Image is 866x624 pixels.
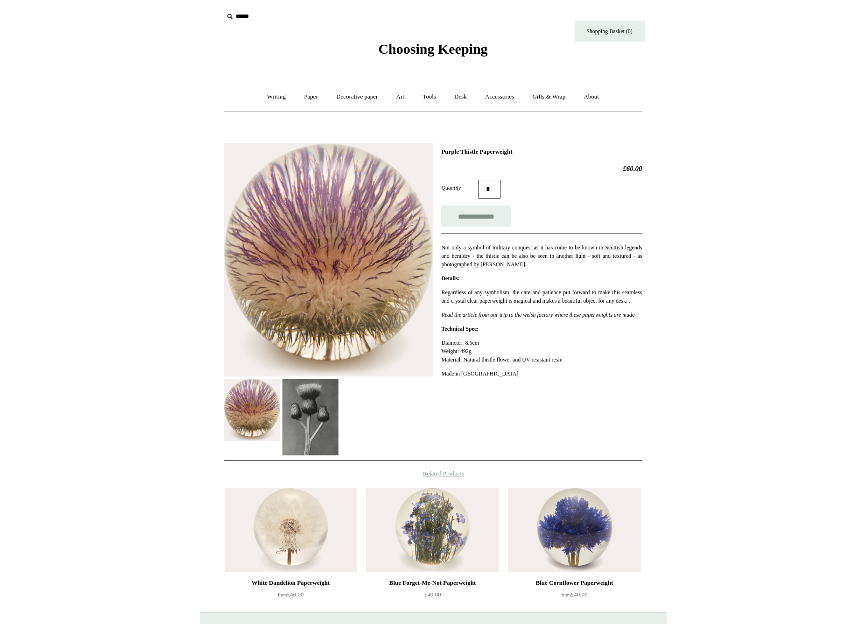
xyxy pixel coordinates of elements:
strong: Technical Spec: [441,326,479,332]
h2: £60.00 [441,164,642,173]
span: £40.00 [424,591,441,598]
a: Desk [446,85,475,109]
img: Purple Thistle Paperweight [224,143,433,376]
h4: Related Products [200,470,667,477]
a: Art [388,85,413,109]
img: Blue Cornflower Paperweight [508,488,641,572]
img: Purple Thistle Paperweight [224,379,280,441]
h1: Purple Thistle Paperweight [441,148,642,156]
p: Diameter: 8.5cm Weight: 492g Material: Natural thistle flower and UV resistant resin [441,339,642,364]
a: Decorative paper [328,85,386,109]
a: Gifts & Wrap [524,85,574,109]
p: Made in [GEOGRAPHIC_DATA] [441,369,642,378]
img: Purple Thistle Paperweight [282,379,338,455]
a: Shopping Basket (0) [575,21,645,42]
a: White Dandelion Paperweight from£40.00 [225,577,357,616]
span: from [562,592,571,597]
a: White Dandelion Paperweight White Dandelion Paperweight [225,488,357,572]
em: Read the article from our trip to the welsh factory where these paperweights are made [441,312,634,318]
a: About [575,85,607,109]
a: Blue Cornflower Paperweight from£40.00 [508,577,641,616]
span: £40.00 [562,591,588,598]
a: Blue Forget-Me-Not Paperweight Blue Forget-Me-Not Paperweight [366,488,499,572]
img: White Dandelion Paperweight [225,488,357,572]
div: White Dandelion Paperweight [227,577,355,589]
div: Blue Forget-Me-Not Paperweight [368,577,496,589]
div: Blue Cornflower Paperweight [510,577,638,589]
strong: Details: [441,275,459,282]
p: Regardless of any symbolism, the care and patience put forward to make this seamless and crystal ... [441,288,642,305]
img: Blue Forget-Me-Not Paperweight [366,488,499,572]
label: Quantity [441,184,479,192]
a: Choosing Keeping [378,49,487,55]
span: £40.00 [278,591,304,598]
p: Not only a symbol of military conquest as it has come to be known in Scottish legends and heraldr... [441,243,642,269]
a: Blue Cornflower Paperweight Blue Cornflower Paperweight [508,488,641,572]
a: Paper [296,85,326,109]
span: Choosing Keeping [378,41,487,57]
a: Blue Forget-Me-Not Paperweight £40.00 [366,577,499,616]
a: Writing [259,85,294,109]
a: Accessories [477,85,522,109]
a: Tools [414,85,444,109]
span: from [278,592,287,597]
